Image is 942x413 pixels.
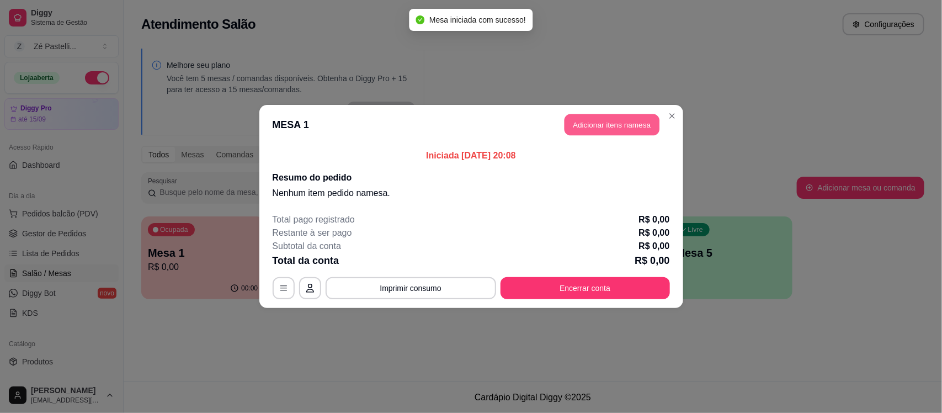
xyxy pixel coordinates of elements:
h2: Resumo do pedido [273,171,670,184]
button: Close [663,107,681,125]
p: Iniciada [DATE] 20:08 [273,149,670,162]
p: Total da conta [273,253,339,268]
button: Imprimir consumo [326,277,496,299]
p: R$ 0,00 [638,226,669,240]
p: R$ 0,00 [638,240,669,253]
button: Encerrar conta [501,277,670,299]
p: Restante à ser pago [273,226,352,240]
span: check-circle [416,15,425,24]
span: Mesa iniciada com sucesso! [429,15,526,24]
header: MESA 1 [259,105,683,145]
button: Adicionar itens namesa [565,114,659,136]
p: R$ 0,00 [635,253,669,268]
p: Subtotal da conta [273,240,342,253]
p: Nenhum item pedido na mesa . [273,187,670,200]
p: R$ 0,00 [638,213,669,226]
p: Total pago registrado [273,213,355,226]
